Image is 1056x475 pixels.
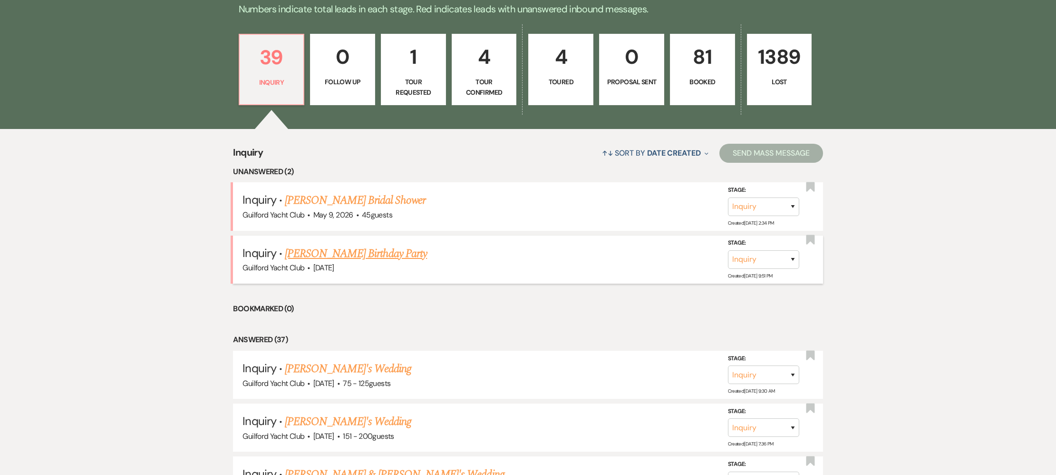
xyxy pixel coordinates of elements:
span: 151 - 200 guests [343,431,394,441]
li: Unanswered (2) [233,166,823,178]
p: 39 [245,41,298,73]
label: Stage: [728,185,799,196]
a: 4Tour Confirmed [452,34,517,105]
p: 0 [605,41,658,73]
span: Guilford Yacht Club [242,263,304,273]
p: 4 [458,41,511,73]
li: Answered (37) [233,334,823,346]
p: 1389 [753,41,806,73]
span: 45 guests [362,210,392,220]
p: 4 [534,41,587,73]
p: 81 [676,41,729,73]
li: Bookmarked (0) [233,303,823,315]
a: 39Inquiry [239,34,305,105]
a: 1Tour Requested [381,34,446,105]
span: [DATE] [313,431,334,441]
span: Inquiry [242,246,276,260]
span: Created: [DATE] 9:30 AM [728,388,775,394]
span: ↑↓ [602,148,613,158]
span: Created: [DATE] 9:51 PM [728,273,773,279]
label: Stage: [728,238,799,248]
p: Proposal Sent [605,77,658,87]
label: Stage: [728,459,799,470]
p: Tour Requested [387,77,440,98]
a: 81Booked [670,34,735,105]
span: Guilford Yacht Club [242,378,304,388]
p: Tour Confirmed [458,77,511,98]
span: Inquiry [242,361,276,376]
p: Follow Up [316,77,369,87]
button: Send Mass Message [719,144,823,163]
label: Stage: [728,353,799,364]
span: Created: [DATE] 2:34 PM [728,219,774,226]
p: 1 [387,41,440,73]
button: Sort By Date Created [598,140,712,166]
span: 75 - 125 guests [343,378,390,388]
p: Lost [753,77,806,87]
p: Inquiry [245,77,298,88]
span: Inquiry [242,414,276,428]
a: 4Toured [528,34,593,105]
a: [PERSON_NAME]'s Wedding [285,360,411,377]
span: Date Created [647,148,701,158]
span: Guilford Yacht Club [242,431,304,441]
span: Inquiry [233,145,263,166]
p: Booked [676,77,729,87]
span: Guilford Yacht Club [242,210,304,220]
span: Inquiry [242,192,276,207]
p: Numbers indicate total leads in each stage. Red indicates leads with unanswered inbound messages. [186,1,871,17]
a: 0Follow Up [310,34,375,105]
label: Stage: [728,406,799,417]
a: [PERSON_NAME] Birthday Party [285,245,427,262]
span: May 9, 2026 [313,210,353,220]
span: [DATE] [313,263,334,273]
a: 1389Lost [747,34,812,105]
a: 0Proposal Sent [599,34,664,105]
a: [PERSON_NAME] Bridal Shower [285,192,426,209]
p: Toured [534,77,587,87]
span: [DATE] [313,378,334,388]
a: [PERSON_NAME]'s Wedding [285,413,411,430]
p: 0 [316,41,369,73]
span: Created: [DATE] 7:36 PM [728,441,774,447]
